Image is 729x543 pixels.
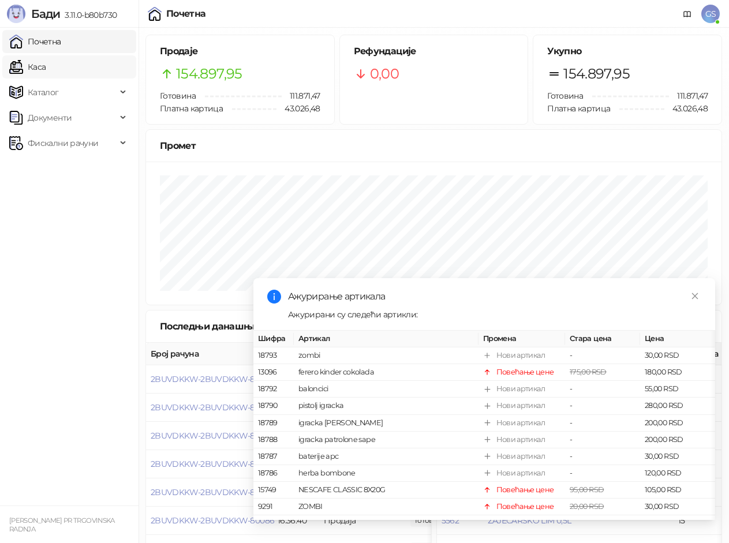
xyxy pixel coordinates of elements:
button: 2BUVDKKW-2BUVDKKW-80087 [151,487,274,497]
div: Ажурирање артикала [288,290,701,304]
span: Платна картица [547,103,610,114]
td: 200,00 RSD [640,432,715,448]
div: Нови артикал [496,467,545,479]
td: - [565,432,640,448]
td: 30,00 RSD [640,499,715,515]
a: Почетна [9,30,61,53]
td: 30,00 RSD [640,515,715,532]
button: 2BUVDKKW-2BUVDKKW-80091 [151,374,272,384]
td: 18789 [253,414,294,431]
th: Шифра [253,331,294,347]
td: 105,00 RSD [640,482,715,499]
td: - [565,414,640,431]
span: 154.897,95 [563,63,630,85]
span: GS [701,5,720,23]
span: 111.871,47 [669,89,708,102]
td: 18788 [253,432,294,448]
span: info-circle [267,290,281,304]
span: 111.871,47 [282,89,320,102]
button: 2BUVDKKW-2BUVDKKW-80089 [151,430,274,441]
small: [PERSON_NAME] PR TRGOVINSKA RADNJA [9,516,115,533]
h5: Укупно [547,44,708,58]
span: 20,00 RSD [570,502,604,511]
th: Број рачуна [146,343,273,365]
span: 43.026,48 [664,102,708,115]
div: Почетна [166,9,206,18]
div: Нови артикал [496,434,545,445]
span: 43.026,48 [276,102,320,115]
div: Повећање цене [496,366,554,378]
span: Платна картица [160,103,223,114]
button: 2BUVDKKW-2BUVDKKW-80090 [151,402,274,413]
td: 280,00 RSD [640,398,715,414]
td: baloncici [294,381,478,398]
div: Нови артикал [496,451,545,462]
td: 120,00 RSD [640,465,715,482]
div: Нови артикал [496,417,545,428]
div: Повећање цене [496,484,554,496]
td: herba bombone [294,465,478,482]
button: 2BUVDKKW-2BUVDKKW-80088 [151,459,274,469]
td: 30,00 RSD [640,347,715,364]
th: Артикал [294,331,478,347]
div: Нови артикал [496,350,545,361]
div: Нови артикал [496,383,545,395]
h5: Рефундације [354,44,514,58]
td: ferero kinder cokolada [294,364,478,381]
td: 18790 [253,398,294,414]
th: Промена [478,331,565,347]
td: - [565,398,640,414]
span: Готовина [547,91,583,101]
td: 15749 [253,482,294,499]
td: 18793 [253,347,294,364]
td: 13096 [253,364,294,381]
span: Бади [31,7,60,21]
img: Logo [7,5,25,23]
span: 0,00 [370,63,399,85]
td: 30,00 RSD [640,448,715,465]
a: Каса [9,55,46,78]
td: 9291 [253,499,294,515]
span: 95,00 RSD [570,485,604,494]
td: 9290 [253,515,294,532]
td: - [565,465,640,482]
td: zombi [294,347,478,364]
td: ZOMBI [294,499,478,515]
span: close [691,292,699,300]
div: Последњи данашњи рачуни [160,319,313,334]
span: Документи [28,106,72,129]
span: 3.11.0-b80b730 [60,10,117,20]
div: Повећање цене [496,518,554,529]
a: Close [689,290,701,302]
span: Готовина [160,91,196,101]
td: 200,00 RSD [640,414,715,431]
td: - [565,448,640,465]
span: 154.897,95 [176,63,242,85]
h5: Продаје [160,44,320,58]
td: 18792 [253,381,294,398]
td: igracka [PERSON_NAME] [294,414,478,431]
div: Повећање цене [496,501,554,512]
a: Документација [678,5,697,23]
td: 55,00 RSD [640,381,715,398]
button: 2BUVDKKW-2BUVDKKW-80086 [151,515,274,526]
td: NESCAFE CLASSIC 8X20G [294,482,478,499]
div: Нови артикал [496,400,545,411]
span: 175,00 RSD [570,368,607,376]
td: baterije apc [294,448,478,465]
div: Ажурирани су следећи артикли: [288,308,701,321]
span: Каталог [28,81,59,104]
th: Стара цена [565,331,640,347]
td: 180,00 RSD [640,364,715,381]
td: pistolj igracka [294,398,478,414]
td: 18786 [253,465,294,482]
div: Промет [160,138,708,153]
span: Фискални рачуни [28,132,98,155]
span: 20,00 RSD [570,519,604,527]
